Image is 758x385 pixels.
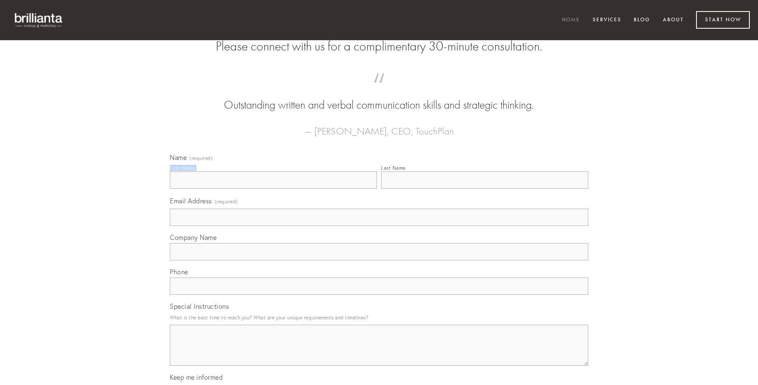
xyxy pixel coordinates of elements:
[557,14,585,27] a: Home
[628,14,655,27] a: Blog
[8,8,70,32] img: brillianta - research, strategy, marketing
[170,302,229,310] span: Special Instructions
[170,233,217,241] span: Company Name
[189,156,212,161] span: (required)
[170,197,212,205] span: Email Address
[170,312,588,323] p: What is the best time to reach you? What are your unique requirements and timelines?
[183,81,575,97] span: “
[381,165,406,171] div: Last Name
[696,11,750,29] a: Start Now
[658,14,689,27] a: About
[170,39,588,54] h2: Please connect with us for a complimentary 30-minute consultation.
[183,113,575,139] figcaption: — [PERSON_NAME], CEO, TouchPlan
[215,196,238,207] span: (required)
[170,373,223,381] span: Keep me informed
[170,153,187,162] span: Name
[170,268,188,276] span: Phone
[587,14,627,27] a: Services
[183,81,575,113] blockquote: Outstanding written and verbal communication skills and strategic thinking.
[170,165,195,171] div: First Name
